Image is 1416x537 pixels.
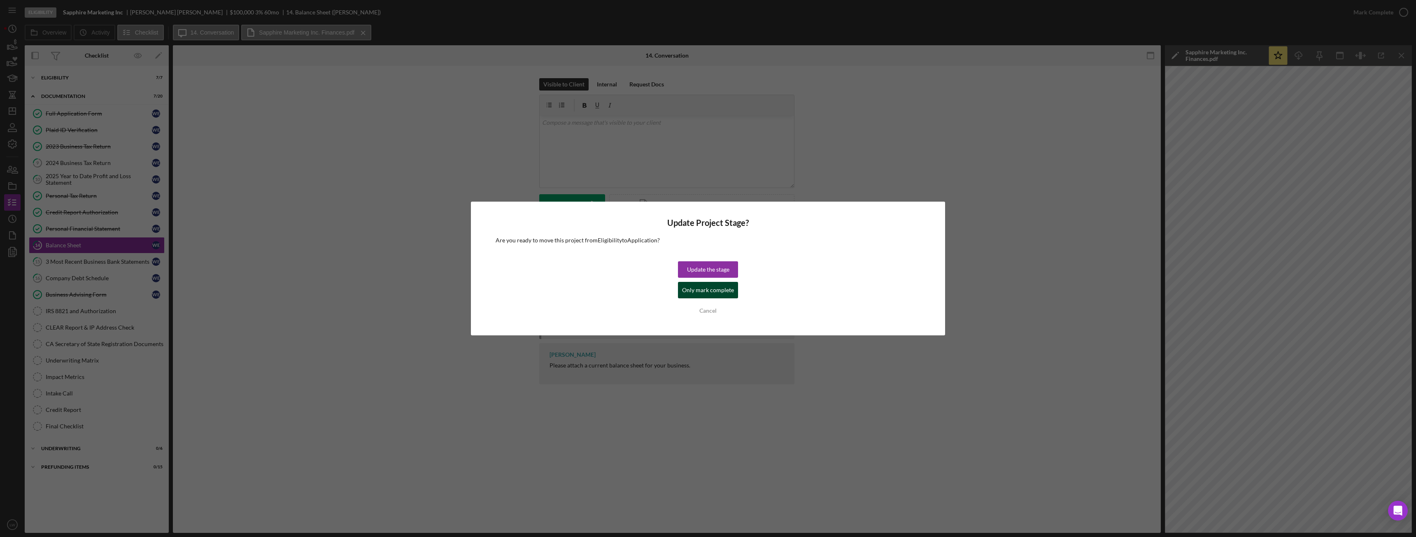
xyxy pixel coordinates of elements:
button: Cancel [678,302,738,319]
div: Open Intercom Messenger [1388,501,1408,521]
button: Only mark complete [678,282,738,298]
button: Update the stage [678,261,738,278]
p: Are you ready to move this project from Eligibility to Application ? [496,236,920,245]
div: Cancel [699,302,717,319]
div: Update the stage [687,261,729,278]
h4: Update Project Stage? [496,218,920,228]
div: Only mark complete [682,282,734,298]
